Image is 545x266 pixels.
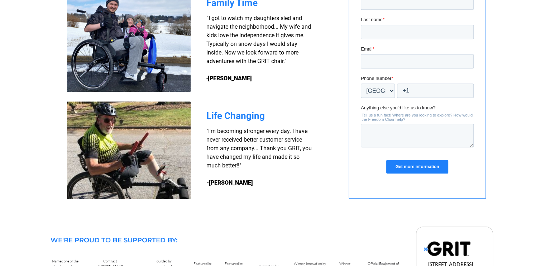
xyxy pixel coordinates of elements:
span: Life Changing [206,110,265,121]
strong: [PERSON_NAME] [208,75,252,82]
span: “I got to watch my daughters sled and navigate the neighborhood... My wife and kids love the inde... [206,15,311,82]
span: Winner [339,261,350,266]
span: WE'RE PROUD TO BE SUPPORTED BY: [51,236,177,244]
span: Featured in: [225,261,243,266]
span: "I'm becoming stronger every day. I have never received better customer service from any company.... [206,128,312,169]
span: Featured in: [193,261,211,266]
strong: -[PERSON_NAME] [206,179,253,186]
